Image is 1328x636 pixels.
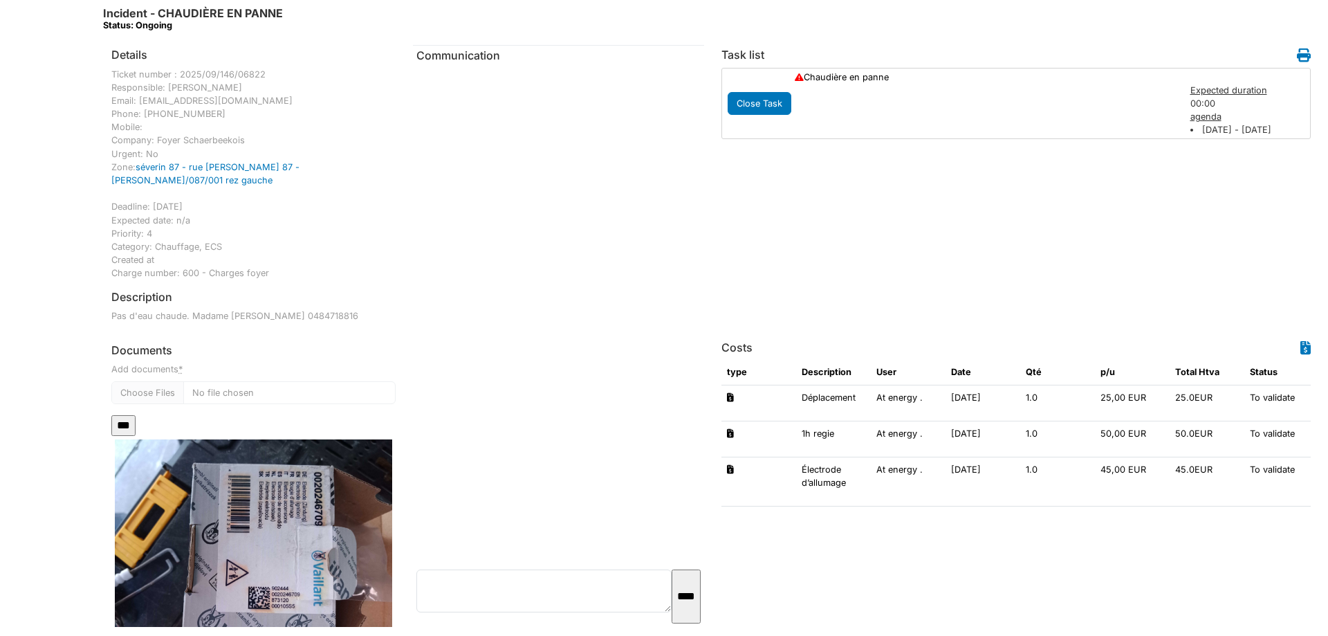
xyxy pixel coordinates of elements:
td: To validate [1244,421,1319,457]
td: 25.0EUR [1170,385,1244,421]
a: séverin 87 - rue [PERSON_NAME] 87 - [PERSON_NAME]/087/001 rez gauche [111,162,299,185]
span: translation missing: en.total [1175,367,1197,377]
div: agenda [1190,110,1309,123]
td: 50.0EUR [1170,421,1244,457]
label: Add documents [111,363,183,376]
div: Chaudière en panne [788,71,1183,84]
span: translation missing: en.communication.communication [416,48,500,62]
abbr: required [178,364,183,374]
td: 1.0 [1020,457,1095,507]
td: At energy . [871,385,946,421]
td: At energy . [871,457,946,507]
h6: Documents [111,344,396,357]
th: type [721,360,796,385]
th: Qté [1020,360,1095,385]
span: translation missing: en.todo.action.close_task [737,98,782,109]
td: 45.0EUR [1170,457,1244,507]
div: Expected duration [1190,84,1309,97]
td: 1.0 [1020,385,1095,421]
a: Close Task [728,95,791,109]
th: Status [1244,360,1319,385]
h6: Task list [721,48,764,62]
div: 00:00 [1183,84,1316,137]
td: 45,00 EUR [1095,457,1170,507]
td: 25,00 EUR [1095,385,1170,421]
th: Date [946,360,1020,385]
p: Électrode d’allumage [802,463,865,489]
h6: Details [111,48,147,62]
p: Déplacement [802,391,865,404]
td: [DATE] [946,385,1020,421]
th: Description [796,360,871,385]
li: [DATE] - [DATE] [1190,123,1309,136]
td: 50,00 EUR [1095,421,1170,457]
p: Pas d'eau chaude. Madame [PERSON_NAME] 0484718816 [111,309,396,322]
div: Status: Ongoing [103,20,283,30]
th: p/u [1095,360,1170,385]
p: 1h regie [802,427,865,440]
th: User [871,360,946,385]
td: 1.0 [1020,421,1095,457]
h6: Incident - CHAUDIÈRE EN PANNE [103,7,283,31]
td: To validate [1244,457,1319,507]
td: [DATE] [946,457,1020,507]
h6: Description [111,291,172,304]
td: [DATE] [946,421,1020,457]
td: To validate [1244,385,1319,421]
i: Work order [1297,48,1311,62]
h6: Costs [721,341,753,354]
span: translation missing: en.HTVA [1199,367,1219,377]
div: Ticket number : 2025/09/146/06822 Responsible: [PERSON_NAME] Email: [EMAIL_ADDRESS][DOMAIN_NAME] ... [111,68,396,280]
td: At energy . [871,421,946,457]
